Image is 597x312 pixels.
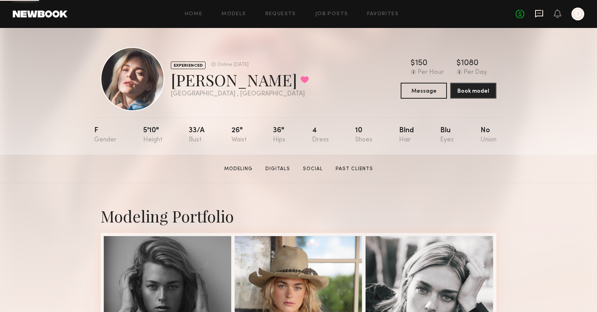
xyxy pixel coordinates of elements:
[480,127,496,143] div: No
[101,205,496,227] div: Modeling Portfolio
[411,60,415,68] div: $
[415,60,427,68] div: 150
[461,60,478,68] div: 1080
[171,62,206,69] div: EXPERIENCED
[418,69,444,76] div: Per Hour
[440,127,454,143] div: Blu
[273,127,285,143] div: 36"
[300,165,326,173] a: Social
[315,12,348,17] a: Job Posts
[367,12,399,17] a: Favorites
[221,165,256,173] a: Modeling
[332,165,376,173] a: Past Clients
[185,12,203,17] a: Home
[399,127,414,143] div: Blnd
[312,127,329,143] div: 4
[464,69,487,76] div: Per Day
[231,127,247,143] div: 26"
[189,127,205,143] div: 33/a
[171,91,309,97] div: [GEOGRAPHIC_DATA] , [GEOGRAPHIC_DATA]
[217,62,249,68] div: Online [DATE]
[571,8,584,20] a: D
[94,127,117,143] div: F
[450,83,496,99] button: Book model
[143,127,162,143] div: 5'10"
[401,83,447,99] button: Message
[265,12,296,17] a: Requests
[355,127,372,143] div: 10
[457,60,461,68] div: $
[262,165,293,173] a: Digitals
[171,69,309,90] div: [PERSON_NAME]
[221,12,246,17] a: Models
